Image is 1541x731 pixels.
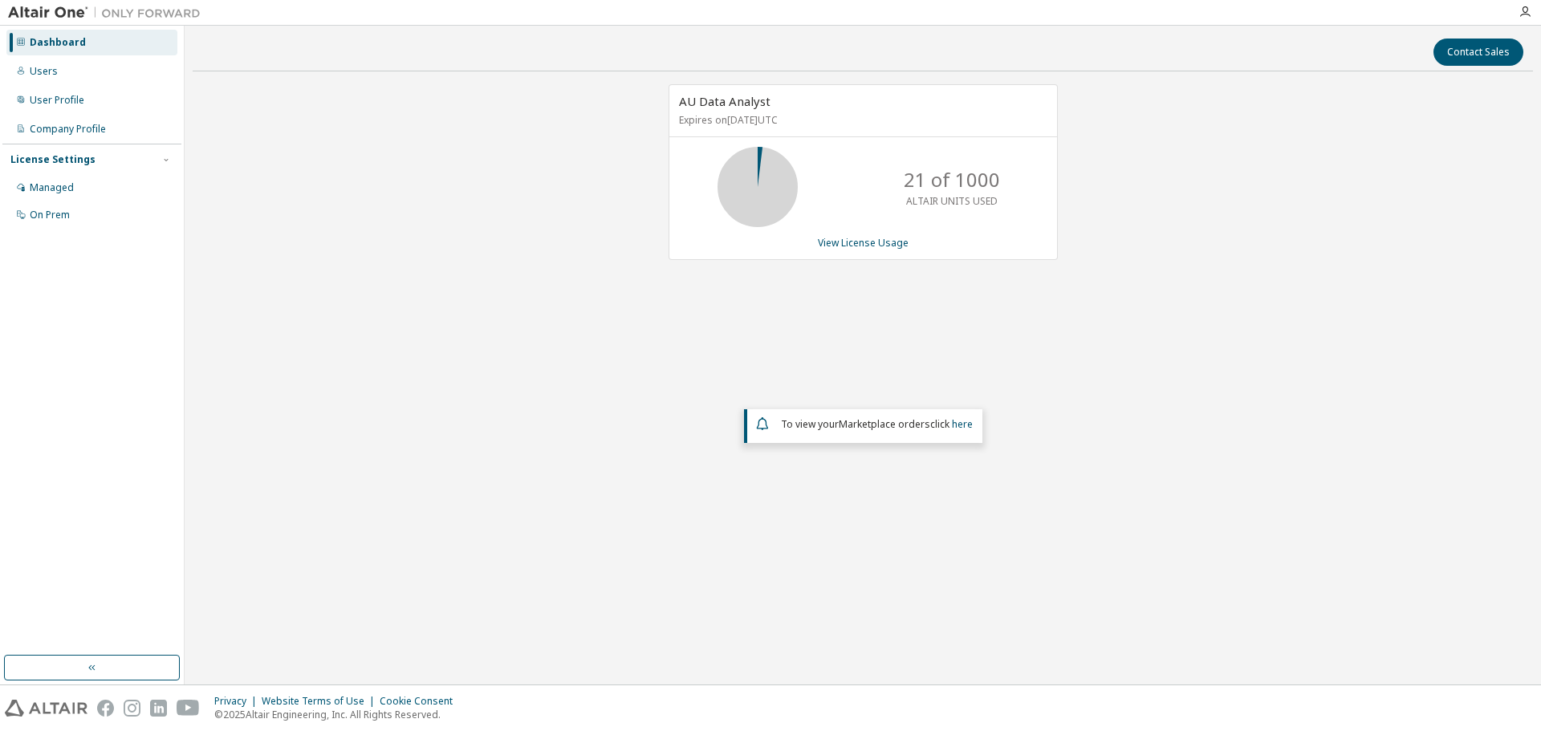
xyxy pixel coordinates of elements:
a: here [952,417,973,431]
p: © 2025 Altair Engineering, Inc. All Rights Reserved. [214,708,462,721]
img: youtube.svg [177,700,200,717]
div: Dashboard [30,36,86,49]
img: linkedin.svg [150,700,167,717]
img: Altair One [8,5,209,21]
a: View License Usage [818,236,909,250]
img: altair_logo.svg [5,700,87,717]
div: Users [30,65,58,78]
div: On Prem [30,209,70,221]
div: User Profile [30,94,84,107]
em: Marketplace orders [839,417,930,431]
div: License Settings [10,153,96,166]
img: facebook.svg [97,700,114,717]
span: To view your click [781,417,973,431]
div: Managed [30,181,74,194]
div: Cookie Consent [380,695,462,708]
p: 21 of 1000 [904,166,1000,193]
p: Expires on [DATE] UTC [679,113,1043,127]
button: Contact Sales [1433,39,1523,66]
div: Website Terms of Use [262,695,380,708]
span: AU Data Analyst [679,93,770,109]
p: ALTAIR UNITS USED [906,194,998,208]
div: Privacy [214,695,262,708]
div: Company Profile [30,123,106,136]
img: instagram.svg [124,700,140,717]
